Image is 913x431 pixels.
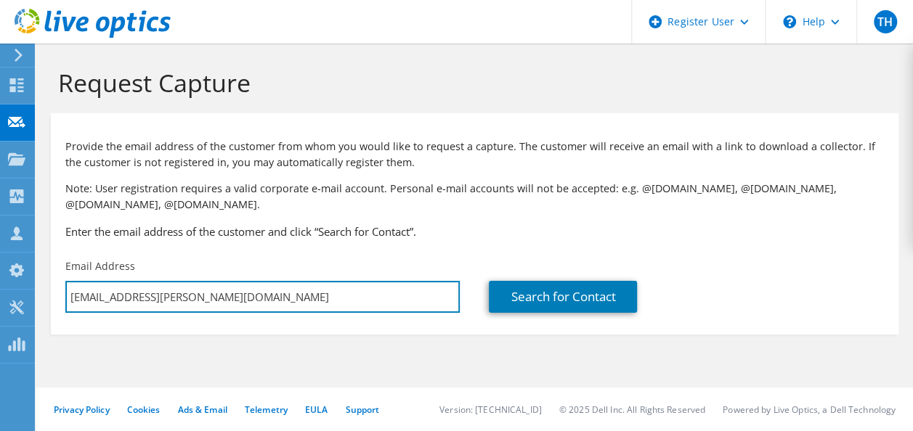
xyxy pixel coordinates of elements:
span: TH [874,10,897,33]
a: EULA [305,403,328,416]
p: Provide the email address of the customer from whom you would like to request a capture. The cust... [65,139,884,171]
a: Support [345,403,379,416]
svg: \n [783,15,796,28]
a: Privacy Policy [54,403,110,416]
h1: Request Capture [58,67,884,98]
a: Search for Contact [489,281,637,313]
li: Powered by Live Optics, a Dell Technology [723,403,896,416]
a: Ads & Email [178,403,227,416]
h3: Enter the email address of the customer and click “Search for Contact”. [65,223,884,239]
li: Version: [TECHNICAL_ID] [439,403,542,416]
a: Cookies [127,403,161,416]
a: Telemetry [245,403,288,416]
p: Note: User registration requires a valid corporate e-mail account. Personal e-mail accounts will ... [65,181,884,213]
li: © 2025 Dell Inc. All Rights Reserved [559,403,705,416]
label: Email Address [65,259,135,274]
